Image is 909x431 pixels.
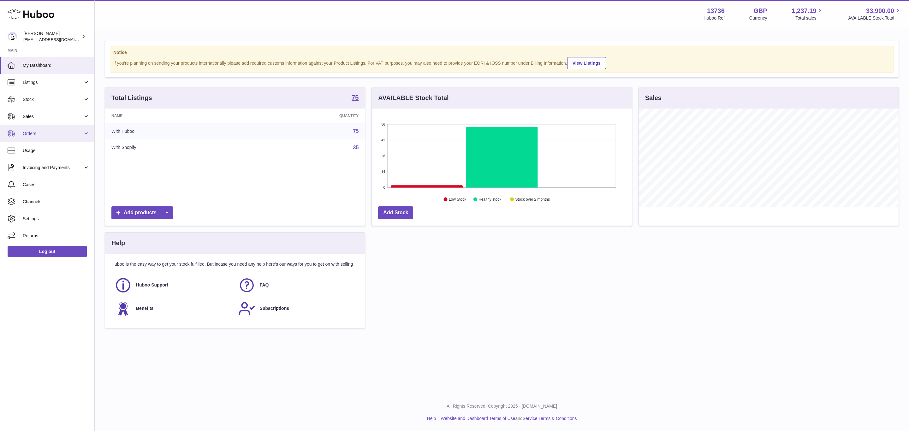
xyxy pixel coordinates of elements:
span: Usage [23,148,90,154]
strong: Notice [113,50,890,56]
strong: GBP [753,7,767,15]
text: 56 [382,122,385,126]
a: 35 [353,145,359,150]
td: With Huboo [105,123,245,139]
a: 33,900.00 AVAILABLE Stock Total [848,7,901,21]
text: 28 [382,154,385,158]
a: Subscriptions [238,300,356,317]
img: internalAdmin-13736@internal.huboo.com [8,32,17,41]
span: Sales [23,114,83,120]
a: Service Terms & Conditions [523,416,577,421]
span: Settings [23,216,90,222]
p: All Rights Reserved. Copyright 2025 - [DOMAIN_NAME] [100,403,904,409]
span: Invoicing and Payments [23,165,83,171]
span: Subscriptions [260,305,289,311]
a: Help [427,416,436,421]
a: Add products [111,206,173,219]
span: 1,237.19 [792,7,817,15]
text: 14 [382,170,385,174]
p: Huboo is the easy way to get your stock fulfilled. But incase you need any help here's our ways f... [111,261,359,267]
span: AVAILABLE Stock Total [848,15,901,21]
a: 75 [352,94,359,102]
span: Returns [23,233,90,239]
span: [EMAIL_ADDRESS][DOMAIN_NAME] [23,37,93,42]
a: Add Stock [378,206,413,219]
a: Log out [8,246,87,257]
span: Benefits [136,305,153,311]
text: Healthy stock [479,197,502,202]
div: Currency [749,15,767,21]
a: 1,237.19 Total sales [792,7,824,21]
span: Total sales [795,15,823,21]
text: Stock over 2 months [515,197,550,202]
span: Channels [23,199,90,205]
h3: Total Listings [111,94,152,102]
th: Name [105,109,245,123]
li: and [438,416,577,422]
span: Stock [23,97,83,103]
span: Cases [23,182,90,188]
h3: AVAILABLE Stock Total [378,94,449,102]
text: 42 [382,138,385,142]
text: 0 [383,186,385,189]
span: 33,900.00 [866,7,894,15]
a: FAQ [238,277,356,294]
a: View Listings [567,57,606,69]
a: Huboo Support [115,277,232,294]
a: Website and Dashboard Terms of Use [441,416,515,421]
span: My Dashboard [23,62,90,68]
strong: 75 [352,94,359,101]
td: With Shopify [105,139,245,156]
text: Low Stock [449,197,466,202]
span: Orders [23,131,83,137]
a: Benefits [115,300,232,317]
span: Listings [23,80,83,86]
h3: Sales [645,94,662,102]
div: If you're planning on sending your products internationally please add required customs informati... [113,56,890,69]
span: Huboo Support [136,282,168,288]
h3: Help [111,239,125,247]
div: Huboo Ref [704,15,725,21]
span: FAQ [260,282,269,288]
strong: 13736 [707,7,725,15]
div: [PERSON_NAME] [23,31,80,43]
a: 75 [353,128,359,134]
th: Quantity [245,109,365,123]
